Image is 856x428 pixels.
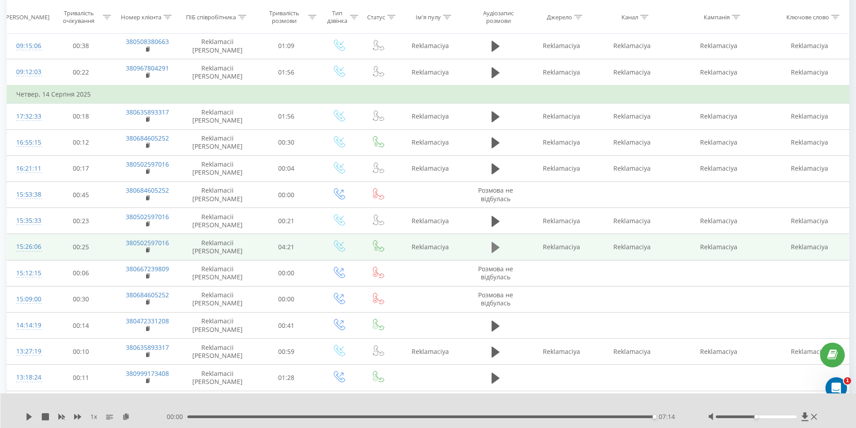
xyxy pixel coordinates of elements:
td: 00:38 [49,33,114,59]
td: Reklamaciya [597,234,667,260]
td: Reklamaciya [667,59,771,86]
td: 00:11 [49,365,114,391]
td: Reklamaciya [771,59,849,86]
td: 01:28 [254,365,319,391]
td: 00:04 [254,155,319,181]
td: Reklamaciya [597,339,667,365]
iframe: Intercom live chat [825,377,847,399]
td: Reklamaciya [771,103,849,129]
td: Reklamaciya [667,103,771,129]
div: 17:32:33 [16,108,40,125]
td: 00:12 [49,129,114,155]
td: 00:17 [49,155,114,181]
td: Reklamaciya [771,391,849,417]
td: 01:09 [254,33,319,59]
td: Reklamaciya [397,129,464,155]
span: Розмова не відбулась [478,291,513,307]
a: 380502597016 [126,238,169,247]
div: Ключове слово [786,13,829,21]
td: Reklamaciya [397,208,464,234]
td: Reklamacii [PERSON_NAME] [181,155,254,181]
td: Reklamaciya [527,208,597,234]
td: 00:30 [254,129,319,155]
a: 380508380663 [126,37,169,46]
td: Reklamaciya [397,391,464,417]
div: 09:15:06 [16,37,40,55]
td: 00:14 [49,313,114,339]
td: Reklamacii [PERSON_NAME] [181,260,254,286]
td: Reklamaciya [527,391,597,417]
a: 380684605252 [126,291,169,299]
div: Ім'я пулу [416,13,441,21]
td: 03:50 [254,391,319,417]
td: Reklamacii [PERSON_NAME] [181,103,254,129]
td: Reklamaciya [771,208,849,234]
td: Reklamaciya [667,129,771,155]
td: 04:21 [254,234,319,260]
div: 13:18:24 [16,369,40,386]
td: 00:19 [49,391,114,417]
td: Reklamacii [PERSON_NAME] [181,313,254,339]
td: Reklamaciya [597,59,667,86]
td: Reklamaciya [771,339,849,365]
span: 00:00 [167,412,187,421]
a: 380967804291 [126,64,169,72]
td: Reklamacii [PERSON_NAME] [181,129,254,155]
td: 01:56 [254,103,319,129]
td: Reklamaciya [667,155,771,181]
div: 13:27:19 [16,343,40,360]
td: 01:56 [254,59,319,86]
td: 00:23 [49,208,114,234]
td: 00:22 [49,59,114,86]
td: Reklamaciya [527,59,597,86]
a: 380635893317 [126,343,169,352]
td: Reklamaciya [597,155,667,181]
a: 380684605252 [126,134,169,142]
td: Reklamaciya [597,33,667,59]
a: 380684605252 [126,186,169,194]
td: Reklamacii [PERSON_NAME] [181,234,254,260]
td: Reklamacii [PERSON_NAME] [181,365,254,391]
div: 16:55:15 [16,134,40,151]
td: 00:30 [49,286,114,312]
span: 07:14 [659,412,675,421]
div: Статус [367,13,385,21]
td: Reklamacii [PERSON_NAME] [181,182,254,208]
a: 380472331208 [126,317,169,325]
td: Reklamaciya [597,129,667,155]
td: Reklamaciya [397,59,464,86]
td: Reklamacii [PERSON_NAME] [181,33,254,59]
span: Розмова не відбулась [478,265,513,281]
td: Reklamaciya [771,129,849,155]
td: Reklamaciya [527,103,597,129]
span: Розмова не відбулась [478,186,513,203]
a: 380502597016 [126,160,169,168]
td: 00:00 [254,286,319,312]
td: Reklamaciya [597,103,667,129]
td: Reklamacii [PERSON_NAME] [181,391,254,417]
td: 00:18 [49,103,114,129]
td: Reklamaciya [527,234,597,260]
td: Reklamaciya [667,33,771,59]
td: Четвер, 14 Серпня 2025 [7,85,849,103]
td: 00:06 [49,260,114,286]
td: Reklamaciya [597,208,667,234]
td: Reklamaciya [667,208,771,234]
td: Reklamaciya [597,391,667,417]
td: 00:10 [49,339,114,365]
span: 1 x [90,412,97,421]
div: Аудіозапис розмови [472,9,524,25]
td: Reklamaciya [771,155,849,181]
td: Reklamaciya [771,234,849,260]
td: Reklamaciya [667,234,771,260]
div: Тривалість очікування [57,9,101,25]
div: Тривалість розмови [262,9,306,25]
div: 15:26:06 [16,238,40,256]
td: 00:45 [49,182,114,208]
td: Reklamacii [PERSON_NAME] [181,59,254,86]
a: 380999173408 [126,369,169,378]
div: Тип дзвінка [327,9,348,25]
a: 380635893317 [126,108,169,116]
div: Кампанія [704,13,730,21]
div: Канал [621,13,638,21]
